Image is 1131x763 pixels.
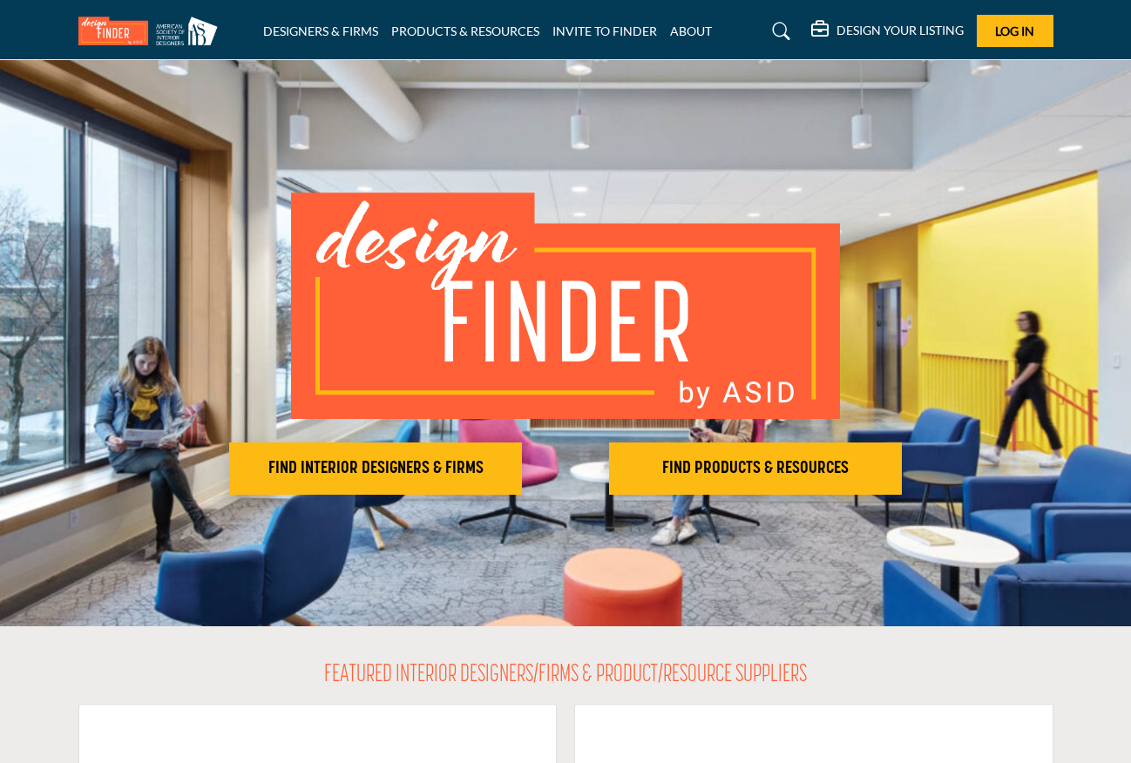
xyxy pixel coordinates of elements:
[229,442,522,495] button: FIND INTERIOR DESIGNERS & FIRMS
[609,442,902,495] button: FIND PRODUCTS & RESOURCES
[811,21,964,42] div: DESIGN YOUR LISTING
[234,458,517,479] h2: FIND INTERIOR DESIGNERS & FIRMS
[836,23,964,38] h5: DESIGN YOUR LISTING
[263,24,378,38] a: DESIGNERS & FIRMS
[614,458,897,479] h2: FIND PRODUCTS & RESOURCES
[995,24,1034,38] span: Log In
[391,24,539,38] a: PRODUCTS & RESOURCES
[977,15,1053,47] button: Log In
[324,661,807,691] h2: FEATURED INTERIOR DESIGNERS/FIRMS & PRODUCT/RESOURCE SUPPLIERS
[670,24,712,38] a: ABOUT
[552,24,657,38] a: INVITE TO FINDER
[78,17,227,45] img: Site Logo
[755,17,802,45] a: Search
[291,192,840,419] img: image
